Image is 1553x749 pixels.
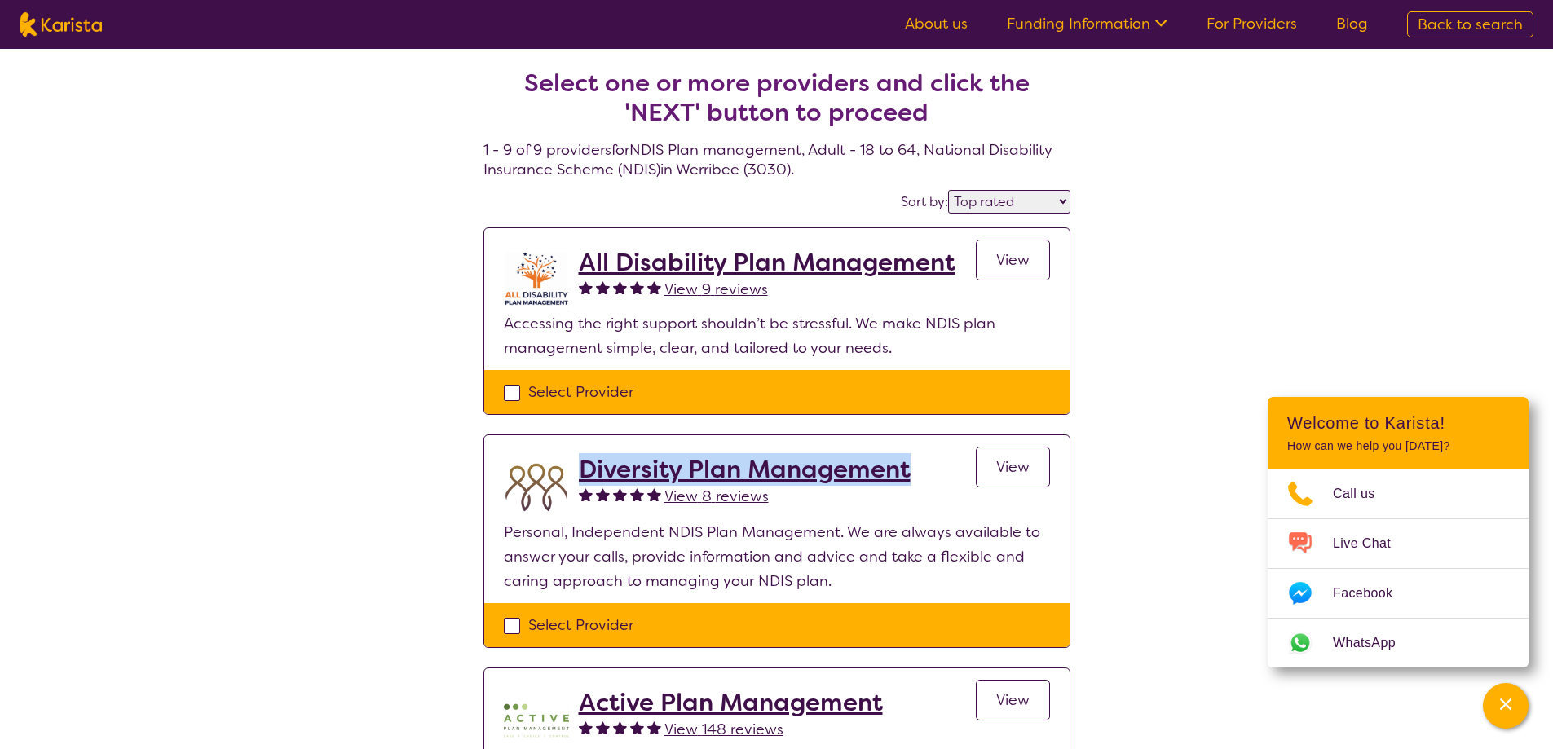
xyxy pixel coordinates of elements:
a: View 148 reviews [664,717,783,742]
span: View [996,250,1030,270]
span: Call us [1333,482,1395,506]
img: fullstar [613,487,627,501]
a: Funding Information [1007,14,1167,33]
a: For Providers [1207,14,1297,33]
span: View [996,457,1030,477]
a: Diversity Plan Management [579,455,911,484]
span: View 148 reviews [664,720,783,739]
img: fullstar [596,280,610,294]
p: How can we help you [DATE]? [1287,439,1509,453]
span: View [996,690,1030,710]
img: fullstar [647,280,661,294]
a: Web link opens in a new tab. [1268,619,1529,667]
img: fullstar [630,487,644,501]
h2: Select one or more providers and click the 'NEXT' button to proceed [503,68,1051,127]
ul: Choose channel [1268,469,1529,667]
a: View 9 reviews [664,277,768,302]
img: fullstar [630,720,644,734]
img: fullstar [613,720,627,734]
img: at5vqv0lot2lggohlylh.jpg [504,248,569,311]
img: fullstar [579,487,593,501]
span: View 8 reviews [664,487,769,506]
h2: Welcome to Karista! [1287,413,1509,433]
a: Active Plan Management [579,688,883,717]
a: View [976,240,1050,280]
img: fullstar [596,720,610,734]
p: Personal, Independent NDIS Plan Management. We are always available to answer your calls, provide... [504,520,1050,593]
p: Accessing the right support shouldn’t be stressful. We make NDIS plan management simple, clear, a... [504,311,1050,360]
img: fullstar [630,280,644,294]
label: Sort by: [901,193,948,210]
img: fullstar [647,720,661,734]
img: fullstar [579,280,593,294]
img: Karista logo [20,12,102,37]
a: Blog [1336,14,1368,33]
a: About us [905,14,968,33]
span: View 9 reviews [664,280,768,299]
a: All Disability Plan Management [579,248,955,277]
button: Channel Menu [1483,683,1529,729]
img: duqvjtfkvnzb31ymex15.png [504,455,569,520]
a: Back to search [1407,11,1533,37]
img: fullstar [613,280,627,294]
h4: 1 - 9 of 9 providers for NDIS Plan management , Adult - 18 to 64 , National Disability Insurance ... [483,29,1070,179]
img: fullstar [596,487,610,501]
span: Live Chat [1333,531,1410,556]
a: View 8 reviews [664,484,769,509]
a: View [976,447,1050,487]
span: Facebook [1333,581,1412,606]
span: Back to search [1418,15,1523,34]
img: fullstar [647,487,661,501]
img: fullstar [579,720,593,734]
span: WhatsApp [1333,631,1415,655]
div: Channel Menu [1268,397,1529,667]
a: View [976,680,1050,720]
